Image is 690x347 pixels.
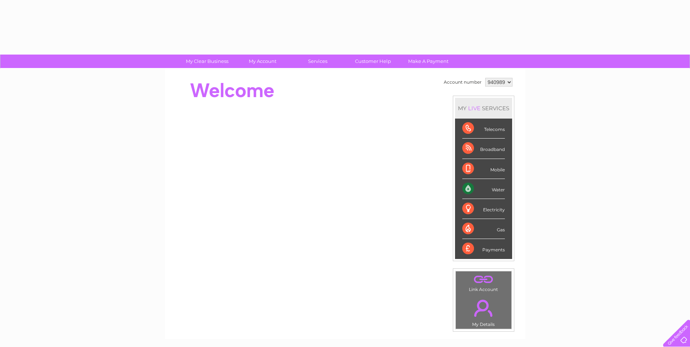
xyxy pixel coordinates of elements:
div: Electricity [462,199,505,219]
a: Services [288,55,348,68]
td: Link Account [455,271,512,294]
div: Payments [462,239,505,259]
a: Make A Payment [398,55,458,68]
div: Water [462,179,505,199]
a: . [458,273,510,286]
div: Mobile [462,159,505,179]
a: My Clear Business [177,55,237,68]
div: Broadband [462,139,505,159]
a: My Account [232,55,292,68]
td: My Details [455,294,512,329]
div: LIVE [467,105,482,112]
div: MY SERVICES [455,98,512,119]
div: Telecoms [462,119,505,139]
td: Account number [442,76,483,88]
div: Gas [462,219,505,239]
a: Customer Help [343,55,403,68]
a: . [458,295,510,321]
